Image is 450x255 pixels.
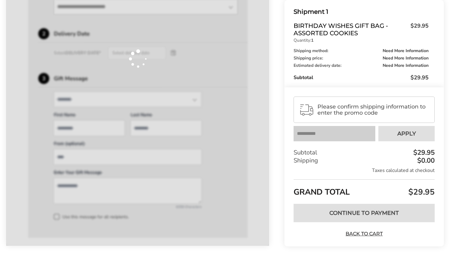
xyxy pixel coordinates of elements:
[294,167,435,174] div: Taxes calculated at checkout
[383,49,429,53] span: Need More Information
[378,126,435,141] button: Apply
[416,157,435,164] div: $0.00
[294,179,435,199] div: GRAND TOTAL
[294,74,429,81] div: Subtotal
[383,56,429,60] span: Need More Information
[294,63,429,68] div: Estimated delivery date:
[411,74,429,81] span: $29.95
[294,7,429,17] div: Shipment 1
[412,149,435,156] div: $29.95
[407,22,429,35] span: $29.95
[407,187,435,197] span: $29.95
[294,49,429,53] div: Shipping method:
[383,63,429,68] span: Need More Information
[294,56,429,60] div: Shipping price:
[343,230,386,237] a: Back to Cart
[294,22,407,37] span: Birthday Wishes Gift Bag - Assorted Cookies
[294,157,435,165] div: Shipping
[294,38,429,43] p: Quantity:
[397,131,416,136] span: Apply
[294,22,429,37] a: Birthday Wishes Gift Bag - Assorted Cookies$29.95
[294,204,435,222] button: Continue to Payment
[294,149,435,157] div: Subtotal
[311,37,313,43] strong: 1
[317,104,429,116] span: Please confirm shipping information to enter the promo code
